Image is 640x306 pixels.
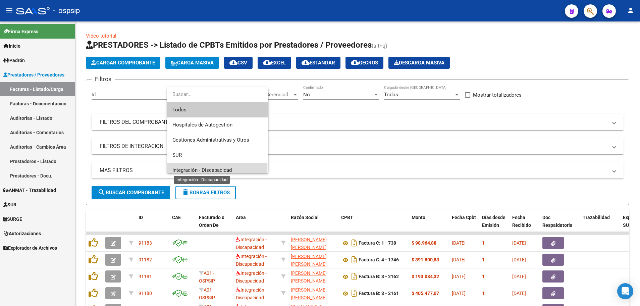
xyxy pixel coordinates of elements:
div: Open Intercom Messenger [617,283,633,299]
span: Integración - Discapacidad [172,167,232,173]
span: Todos [172,102,263,117]
input: dropdown search [167,87,267,102]
span: Hospitales de Autogestión [172,122,232,128]
span: Gestiones Administrativas y Otros [172,137,249,143]
span: SUR [172,152,182,158]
